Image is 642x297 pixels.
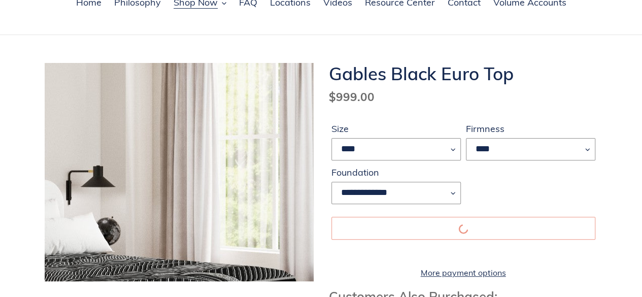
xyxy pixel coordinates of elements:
[466,122,595,136] label: Firmness
[331,122,461,136] label: Size
[331,166,461,179] label: Foundation
[329,89,375,104] span: $999.00
[331,217,595,240] button: Add to cart
[331,267,595,279] a: More payment options
[329,63,598,84] h1: Gables Black Euro Top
